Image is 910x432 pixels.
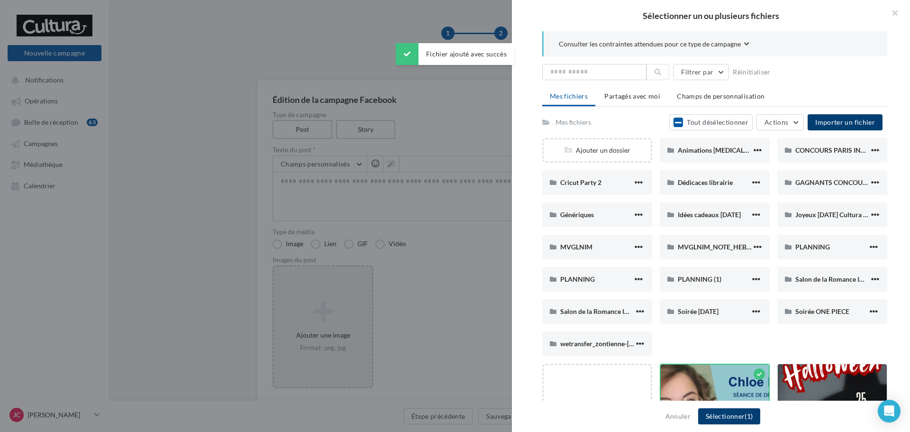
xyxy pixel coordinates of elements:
[678,146,766,154] span: Animations [MEDICAL_DATA]
[678,275,721,283] span: PLANNING (1)
[555,118,591,127] div: Mes fichiers
[795,243,830,251] span: PLANNING
[677,92,764,100] span: Champs de personnalisation
[550,92,588,100] span: Mes fichiers
[795,307,849,315] span: Soirée ONE PIECE
[795,211,878,219] span: Joyeux [DATE] Cultura 2024
[815,118,875,126] span: Importer un fichier
[559,39,749,51] button: Consulter les contraintes attendues pour ce type de campagne
[729,66,774,78] button: Réinitialiser
[764,118,788,126] span: Actions
[662,411,694,422] button: Annuler
[560,211,594,219] span: Génériques
[527,11,895,20] h2: Sélectionner un ou plusieurs fichiers
[795,275,876,283] span: Salon de la Romance INSTA
[673,64,729,80] button: Filtrer par
[678,178,733,186] span: Dédicaces librairie
[560,340,703,348] span: wetransfer_zontienne-[DATE]_2024-11-14_1437
[669,114,753,130] button: Tout désélectionner
[678,243,777,251] span: MVGLNIM_NOTE_HEBDO_S14-4
[698,408,760,424] button: Sélectionner(1)
[396,43,514,65] div: Fichier ajouté avec succès
[604,92,660,100] span: Partagés avec moi
[559,39,741,49] span: Consulter les contraintes attendues pour ce type de campagne
[745,412,753,420] span: (1)
[678,211,741,219] span: Idées cadeaux [DATE]
[756,114,804,130] button: Actions
[878,400,901,423] div: Open Intercom Messenger
[560,307,641,315] span: Salon de la Romance INSTA
[808,114,883,130] button: Importer un fichier
[560,178,601,186] span: Cricut Party 2
[560,275,595,283] span: PLANNING
[544,146,651,155] div: Ajouter un dossier
[795,146,873,154] span: CONCOURS PARIS INSTA
[678,307,719,315] span: Soirée [DATE]
[560,243,592,251] span: MVGLNIM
